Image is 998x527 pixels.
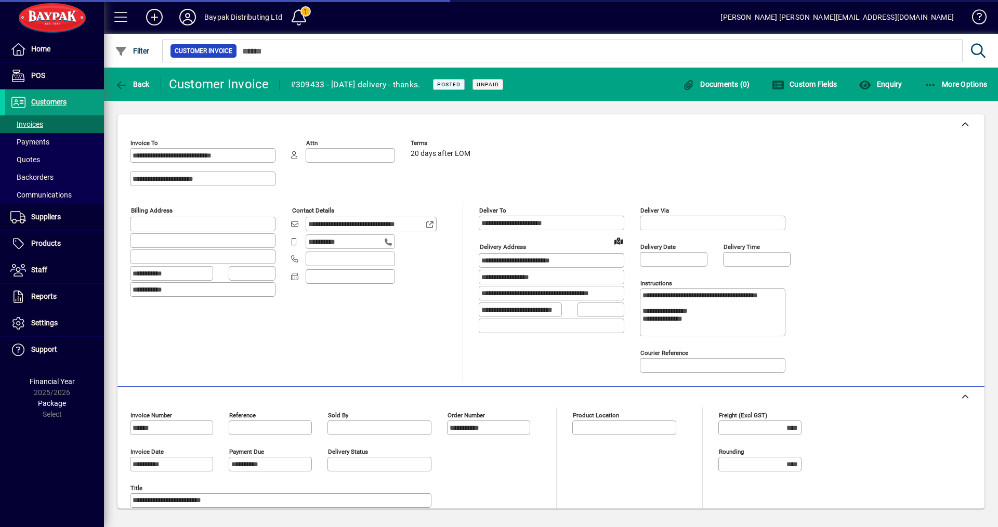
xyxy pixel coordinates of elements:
[682,80,750,88] span: Documents (0)
[115,80,150,88] span: Back
[112,75,152,94] button: Back
[720,9,954,25] div: [PERSON_NAME] [PERSON_NAME][EMAIL_ADDRESS][DOMAIN_NAME]
[856,75,904,94] button: Enquiry
[204,9,282,25] div: Baypak Distributing Ltd
[175,46,232,56] span: Customer Invoice
[610,232,627,249] a: View on map
[31,71,45,80] span: POS
[30,377,75,386] span: Financial Year
[437,81,461,88] span: Posted
[5,63,104,89] a: POS
[10,191,72,199] span: Communications
[5,186,104,204] a: Communications
[130,484,142,492] mat-label: Title
[640,207,669,214] mat-label: Deliver via
[640,280,672,287] mat-label: Instructions
[38,399,66,407] span: Package
[291,76,421,93] div: #309433 - [DATE] delivery - thanks.
[10,173,54,181] span: Backorders
[448,412,485,419] mat-label: Order number
[31,239,61,247] span: Products
[104,75,161,94] app-page-header-button: Back
[169,76,269,93] div: Customer Invoice
[229,448,264,455] mat-label: Payment due
[5,168,104,186] a: Backorders
[328,448,368,455] mat-label: Delivery status
[640,243,676,251] mat-label: Delivery date
[10,120,43,128] span: Invoices
[112,42,152,60] button: Filter
[5,36,104,62] a: Home
[680,75,753,94] button: Documents (0)
[31,345,57,353] span: Support
[31,213,61,221] span: Suppliers
[31,266,47,274] span: Staff
[10,155,40,164] span: Quotes
[5,204,104,230] a: Suppliers
[772,80,837,88] span: Custom Fields
[573,412,619,419] mat-label: Product location
[130,412,172,419] mat-label: Invoice number
[477,81,499,88] span: Unpaid
[31,45,50,53] span: Home
[5,115,104,133] a: Invoices
[719,412,767,419] mat-label: Freight (excl GST)
[724,243,760,251] mat-label: Delivery time
[130,448,164,455] mat-label: Invoice date
[171,8,204,27] button: Profile
[640,349,688,357] mat-label: Courier Reference
[5,151,104,168] a: Quotes
[10,138,49,146] span: Payments
[964,2,985,36] a: Knowledge Base
[5,257,104,283] a: Staff
[769,75,840,94] button: Custom Fields
[411,140,473,147] span: Terms
[5,310,104,336] a: Settings
[31,319,58,327] span: Settings
[922,75,990,94] button: More Options
[31,98,67,106] span: Customers
[5,231,104,257] a: Products
[5,337,104,363] a: Support
[859,80,902,88] span: Enquiry
[229,412,256,419] mat-label: Reference
[411,150,470,158] span: 20 days after EOM
[130,139,158,147] mat-label: Invoice To
[5,284,104,310] a: Reports
[115,47,150,55] span: Filter
[5,133,104,151] a: Payments
[138,8,171,27] button: Add
[479,207,506,214] mat-label: Deliver To
[31,292,57,300] span: Reports
[306,139,318,147] mat-label: Attn
[924,80,988,88] span: More Options
[719,448,744,455] mat-label: Rounding
[328,412,348,419] mat-label: Sold by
